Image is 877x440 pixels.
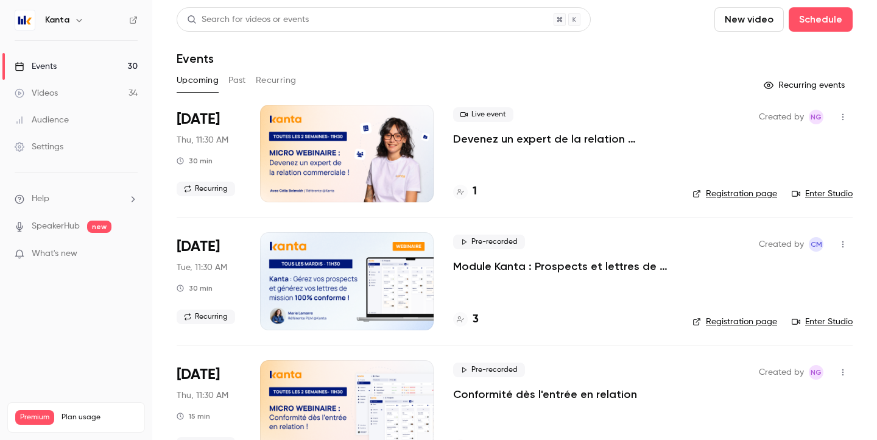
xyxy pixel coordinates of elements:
span: Nicolas Guitard [809,110,823,124]
div: Sep 25 Thu, 11:30 AM (Europe/Paris) [177,105,241,202]
li: help-dropdown-opener [15,193,138,205]
div: Videos [15,87,58,99]
span: NG [811,365,822,380]
div: Settings [15,141,63,153]
div: Audience [15,114,69,126]
button: Schedule [789,7,853,32]
button: Recurring [256,71,297,90]
span: Recurring [177,182,235,196]
button: New video [714,7,784,32]
h1: Events [177,51,214,66]
span: Created by [759,365,804,380]
div: 30 min [177,156,213,166]
span: Nicolas Guitard [809,365,823,380]
span: Live event [453,107,513,122]
div: Events [15,60,57,73]
span: new [87,221,111,233]
span: Premium [15,410,54,425]
a: Enter Studio [792,316,853,328]
span: Pre-recorded [453,363,525,377]
span: [DATE] [177,237,220,257]
span: Thu, 11:30 AM [177,134,228,146]
span: Charlotte MARTEL [809,237,823,252]
div: 30 min [177,283,213,293]
img: Kanta [15,10,35,30]
a: 1 [453,183,477,200]
a: Conformité dès l'entrée en relation [453,387,637,402]
span: CM [811,237,822,252]
h4: 3 [473,311,479,328]
span: Pre-recorded [453,235,525,249]
a: Devenez un expert de la relation commerciale ! [453,132,673,146]
span: NG [811,110,822,124]
a: Registration page [692,188,777,200]
span: Created by [759,237,804,252]
span: [DATE] [177,110,220,129]
a: 3 [453,311,479,328]
span: Tue, 11:30 AM [177,261,227,274]
div: Sep 30 Tue, 11:30 AM (Europe/Paris) [177,232,241,330]
button: Recurring events [758,76,853,95]
h4: 1 [473,183,477,200]
span: What's new [32,247,77,260]
div: Search for videos or events [187,13,309,26]
span: [DATE] [177,365,220,385]
iframe: Noticeable Trigger [123,249,138,260]
a: Enter Studio [792,188,853,200]
h6: Kanta [45,14,69,26]
span: Thu, 11:30 AM [177,389,228,402]
span: Plan usage [62,413,137,422]
a: Module Kanta : Prospects et lettres de mission [453,259,673,274]
button: Upcoming [177,71,219,90]
span: Created by [759,110,804,124]
button: Past [228,71,246,90]
a: Registration page [692,316,777,328]
span: Help [32,193,49,205]
div: 15 min [177,411,210,421]
span: Recurring [177,310,235,324]
a: SpeakerHub [32,220,80,233]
